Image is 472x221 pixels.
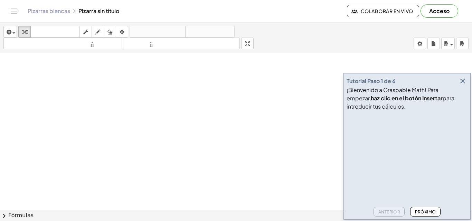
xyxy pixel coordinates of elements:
font: Pizarras blancas [28,7,70,14]
font: Próximo [415,209,436,214]
font: teclado [32,29,78,35]
font: Acceso [429,7,450,14]
button: deshacer [130,26,186,38]
font: deshacer [131,29,184,35]
font: tamaño_del_formato [5,40,120,47]
font: haz clic en el botón Insertar [371,94,443,102]
button: Colaborar en vivo [347,5,419,17]
button: teclado [30,26,80,38]
font: Fórmulas [8,212,34,219]
button: tamaño_del_formato [3,38,122,49]
button: Acceso [421,4,458,18]
button: Cambiar navegación [8,6,19,17]
button: Próximo [410,207,440,217]
button: tamaño_del_formato [122,38,240,49]
font: Colaborar en vivo [361,8,413,14]
font: rehacer [187,29,233,35]
font: tamaño_del_formato [123,40,238,47]
a: Pizarras blancas [28,8,70,14]
button: rehacer [185,26,235,38]
font: Tutorial Paso 1 de 6 [347,77,396,84]
font: ¡Bienvenido a Graspable Math! Para empezar, [347,86,438,102]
